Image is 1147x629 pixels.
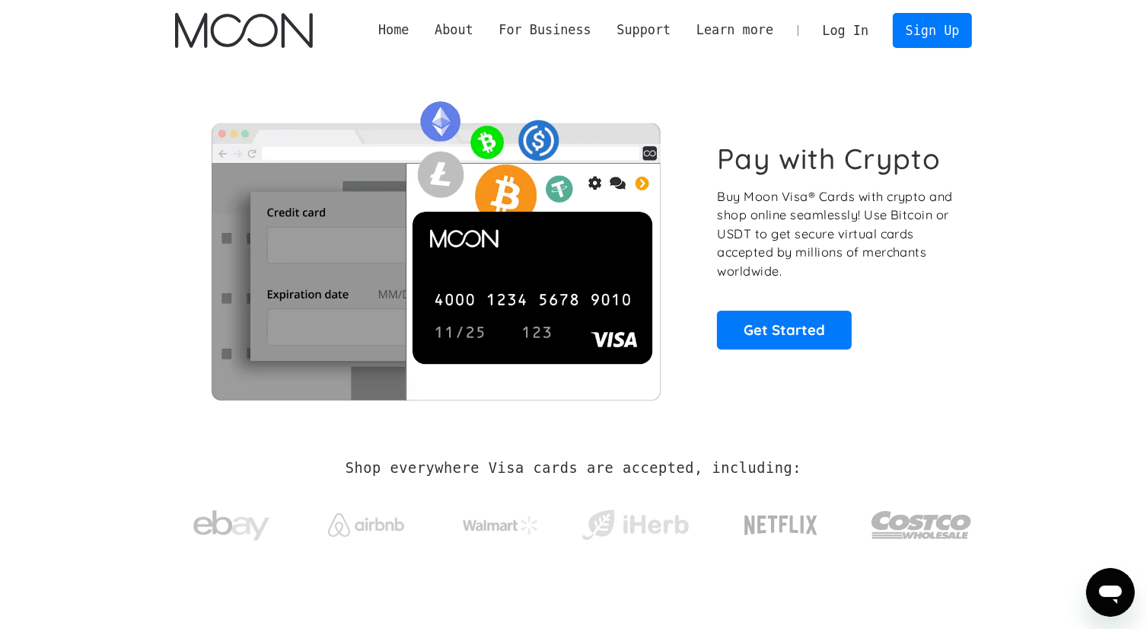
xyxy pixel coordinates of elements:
[810,14,881,47] a: Log In
[717,311,852,349] a: Get Started
[175,487,288,557] a: ebay
[463,516,539,535] img: Walmart
[578,506,692,545] img: iHerb
[713,491,849,552] a: Netflix
[193,502,269,550] img: ebay
[328,513,404,537] img: Airbnb
[683,21,786,40] div: Learn more
[175,13,313,48] img: Moon Logo
[175,13,313,48] a: home
[486,21,604,40] div: For Business
[617,21,671,40] div: Support
[1086,568,1135,617] iframe: Button to launch messaging window
[422,21,486,40] div: About
[893,13,972,47] a: Sign Up
[696,21,773,40] div: Learn more
[743,506,819,544] img: Netflix
[309,498,422,544] a: Airbnb
[365,21,422,40] a: Home
[444,501,557,542] a: Walmart
[717,142,941,176] h1: Pay with Crypto
[175,91,696,400] img: Moon Cards let you spend your crypto anywhere Visa is accepted.
[499,21,591,40] div: For Business
[871,481,973,561] a: Costco
[435,21,473,40] div: About
[346,460,801,477] h2: Shop everywhere Visa cards are accepted, including:
[871,496,973,554] img: Costco
[604,21,683,40] div: Support
[717,187,955,281] p: Buy Moon Visa® Cards with crypto and shop online seamlessly! Use Bitcoin or USDT to get secure vi...
[578,490,692,553] a: iHerb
